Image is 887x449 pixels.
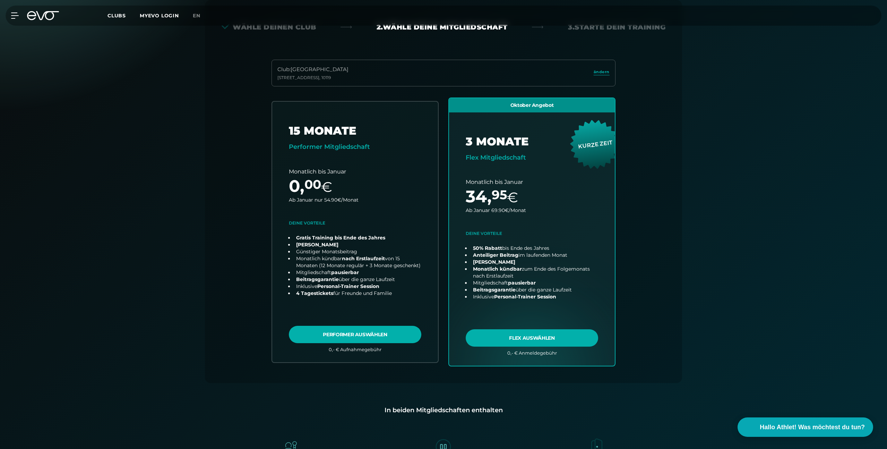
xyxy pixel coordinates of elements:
div: Club : [GEOGRAPHIC_DATA] [277,66,348,74]
span: en [193,12,200,19]
span: Clubs [107,12,126,19]
a: Clubs [107,12,140,19]
a: en [193,12,209,20]
a: MYEVO LOGIN [140,12,179,19]
a: choose plan [272,102,438,362]
button: Hallo Athlet! Was möchtest du tun? [738,417,873,437]
div: In beiden Mitgliedschaften enthalten [216,405,671,415]
a: choose plan [449,98,615,366]
span: Hallo Athlet! Was möchtest du tun? [760,423,865,432]
div: [STREET_ADDRESS] , 10119 [277,75,348,81]
span: ändern [594,69,610,75]
a: ändern [594,69,610,77]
